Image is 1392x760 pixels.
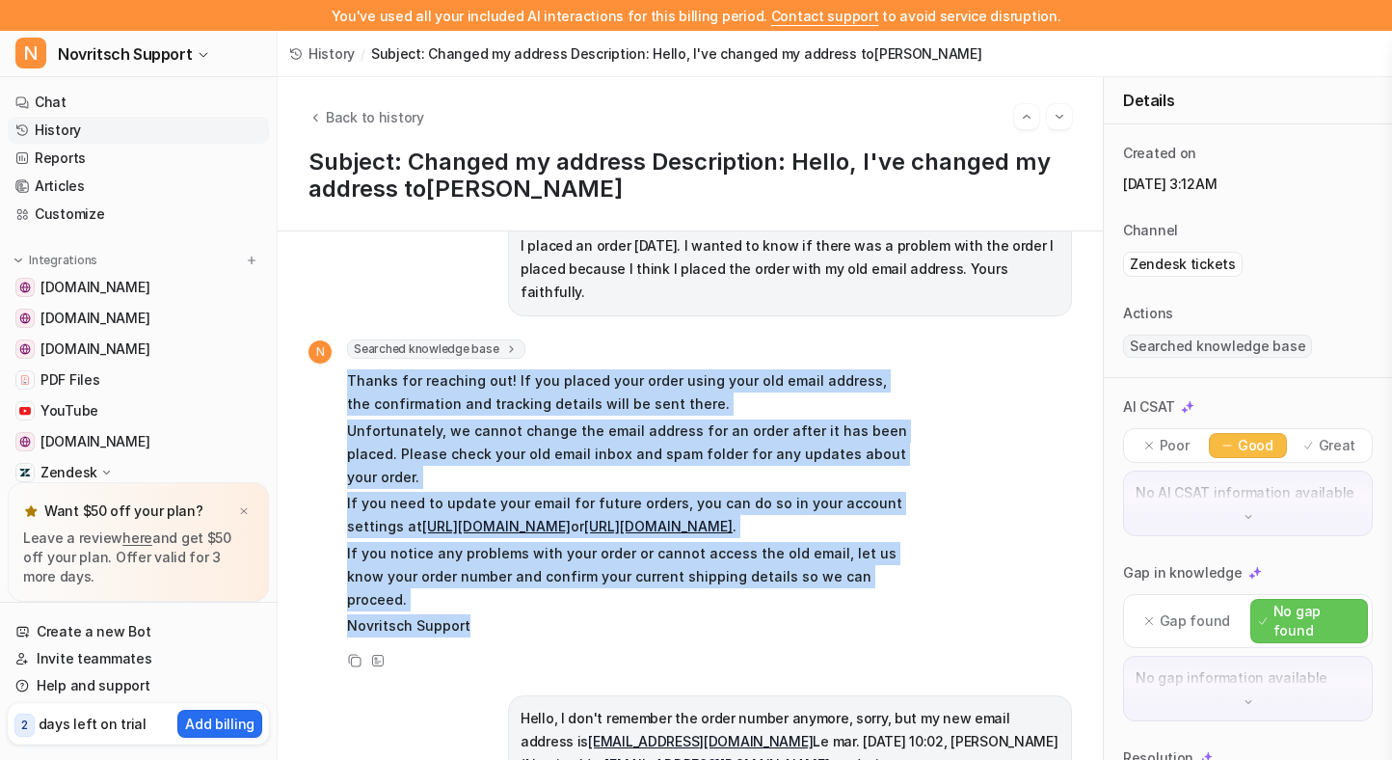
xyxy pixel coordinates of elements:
a: support.novritsch.com[DOMAIN_NAME] [8,336,269,363]
button: Integrations [8,251,103,270]
p: Poor [1160,436,1190,455]
p: Zendesk tickets [1130,255,1236,274]
span: History [308,43,355,64]
p: Novritsch Support [347,614,911,638]
img: menu_add.svg [245,254,258,267]
span: N [15,38,46,68]
p: Channel [1123,221,1178,240]
span: [DOMAIN_NAME] [40,339,149,359]
p: [DATE] 3:12AM [1123,175,1373,194]
a: Customize [8,201,269,228]
img: down-arrow [1242,510,1255,524]
p: Great [1319,436,1356,455]
span: Subject: Changed my address Description: Hello, I've changed my address to[PERSON_NAME] [371,43,982,64]
span: PDF Files [40,370,99,390]
button: Go to previous session [1014,104,1039,129]
span: Searched knowledge base [347,339,525,359]
img: x [238,505,250,518]
img: us.novritsch.com [19,312,31,324]
a: Help and support [8,672,269,699]
p: Unfortunately, we cannot change the email address for an order after it has been placed. Please c... [347,420,911,489]
p: Good [1238,436,1273,455]
div: Details [1104,77,1392,124]
img: Zendesk [19,467,31,478]
img: star [23,503,39,519]
span: / [361,43,365,64]
a: YouTubeYouTube [8,397,269,424]
img: YouTube [19,405,31,417]
span: Contact support [771,8,879,24]
p: Gap found [1160,611,1230,631]
a: Articles [8,173,269,200]
button: Add billing [177,710,262,738]
img: support.novritsch.com [19,343,31,355]
span: Back to history [326,107,424,127]
span: [DOMAIN_NAME] [40,309,149,328]
p: Integrations [29,253,97,268]
span: YouTube [40,401,98,421]
p: Gap in knowledge [1123,563,1243,583]
button: Go to next session [1047,104,1072,129]
img: expand menu [12,254,25,267]
span: [DOMAIN_NAME] [40,278,149,297]
img: down-arrow [1242,695,1255,709]
a: blog.novritsch.com[DOMAIN_NAME] [8,428,269,455]
span: Novritsch Support [58,41,192,68]
p: Zendesk [40,463,97,482]
h1: Subject: Changed my address Description: Hello, I've changed my address to[PERSON_NAME] [308,149,1072,204]
p: If you notice any problems with your order or cannot access the old email, let us know your order... [347,542,911,611]
a: [URL][DOMAIN_NAME] [584,518,733,534]
img: Previous session [1020,108,1033,125]
a: PDF FilesPDF Files [8,366,269,394]
span: [DOMAIN_NAME] [40,432,149,451]
img: Next session [1053,108,1066,125]
p: Leave a review and get $50 off your plan. Offer valid for 3 more days. [23,529,254,586]
p: 2 [21,717,28,734]
p: Description: Hello, I've changed my address to . I placed an order [DATE]. I wanted to know if th... [521,211,1059,304]
p: Want $50 off your plan? [44,502,203,521]
a: Chat [8,89,269,116]
span: Searched knowledge base [1123,335,1312,358]
a: History [289,43,355,64]
a: [EMAIL_ADDRESS][DOMAIN_NAME] [588,733,813,749]
img: PDF Files [19,374,31,386]
p: Actions [1123,304,1173,323]
a: Create a new Bot [8,618,269,645]
p: AI CSAT [1123,397,1175,417]
p: Created on [1123,144,1196,163]
span: N [308,340,332,364]
a: History [8,117,269,144]
p: days left on trial [39,714,147,734]
a: Invite teammates [8,645,269,672]
a: us.novritsch.com[DOMAIN_NAME] [8,305,269,332]
p: No gap information available [1136,668,1360,688]
img: eu.novritsch.com [19,282,31,293]
p: If you need to update your email for future orders, you can do so in your account settings at or . [347,492,911,538]
p: No AI CSAT information available [1136,483,1360,502]
a: eu.novritsch.com[DOMAIN_NAME] [8,274,269,301]
p: Add billing [185,714,254,734]
a: here [122,529,152,546]
button: Back to history [308,107,424,127]
a: Reports [8,145,269,172]
p: Thanks for reaching out! If you placed your order using your old email address, the confirmation ... [347,369,911,416]
img: blog.novritsch.com [19,436,31,448]
a: [URL][DOMAIN_NAME] [422,518,571,534]
p: No gap found [1273,602,1359,640]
